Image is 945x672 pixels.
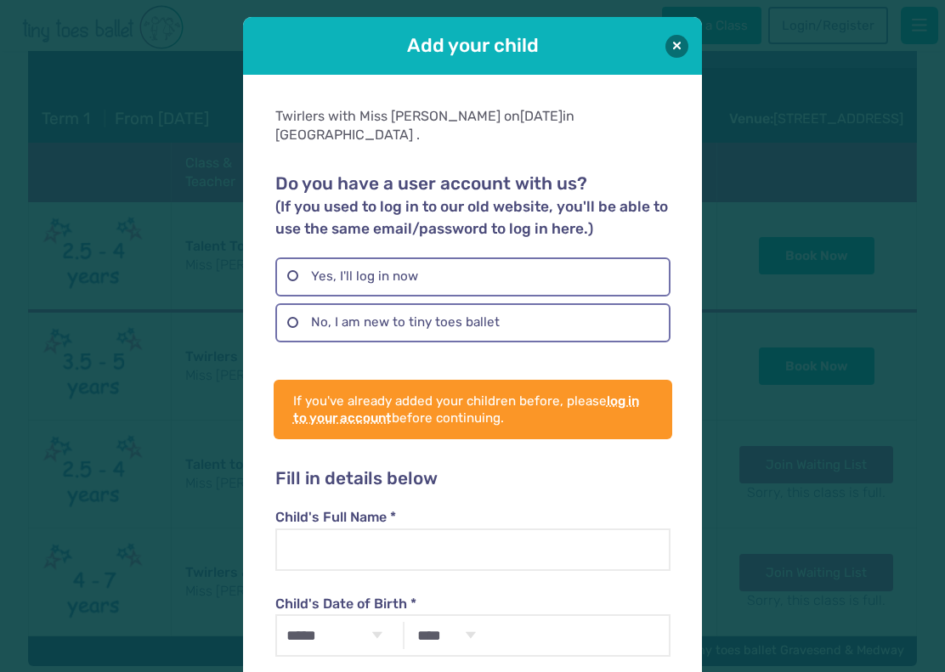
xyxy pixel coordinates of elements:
small: (If you used to log in to our old website, you'll be able to use the same email/password to log i... [275,198,668,237]
label: No, I am new to tiny toes ballet [275,303,670,342]
h1: Add your child [291,32,654,59]
label: Yes, I'll log in now [275,257,670,296]
h2: Fill in details below [275,468,670,490]
span: [DATE] [520,108,563,124]
p: If you've already added your children before, please before continuing. [293,392,653,426]
div: Twirlers with Miss [PERSON_NAME] on in [GEOGRAPHIC_DATA] . [275,107,670,145]
h2: Do you have a user account with us? [275,173,670,240]
label: Child's Full Name * [275,508,670,527]
label: Child's Date of Birth * [275,595,670,613]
